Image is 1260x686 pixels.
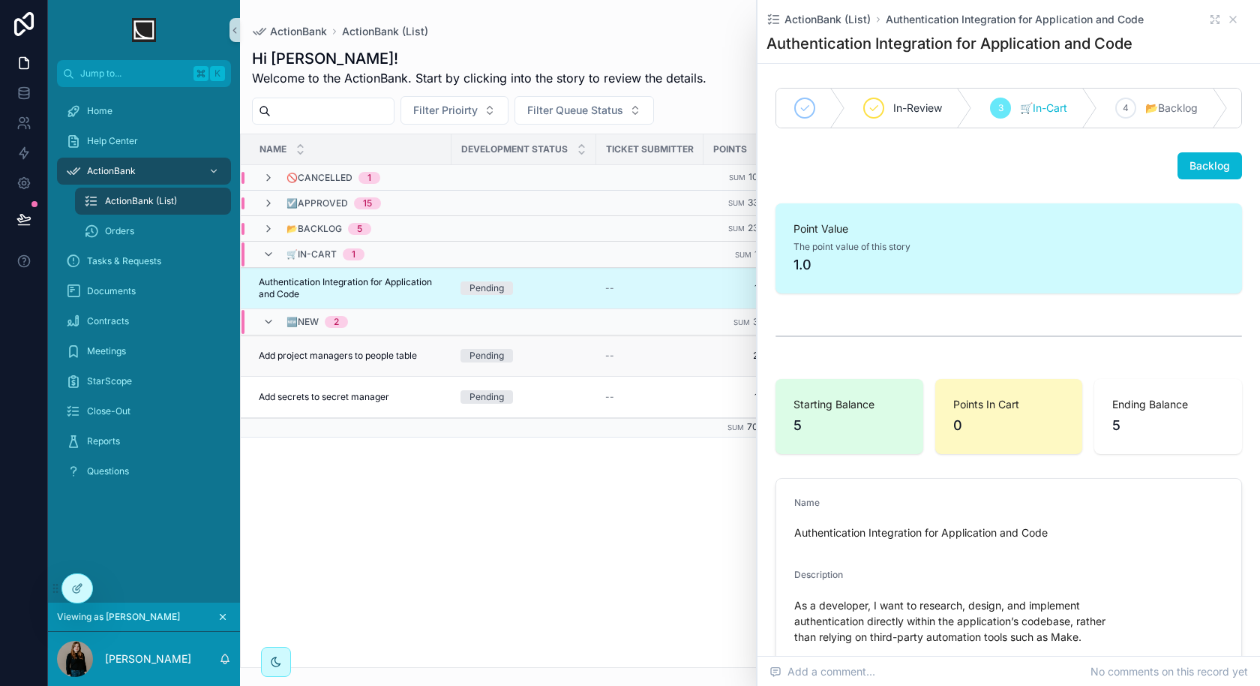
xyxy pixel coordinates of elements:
div: 2 [334,316,339,328]
span: Development Status [461,143,568,155]
button: Select Button [400,96,508,125]
span: 🚫Cancelled [286,172,352,184]
a: Add secrets to secret manager [259,391,442,403]
a: 2.0 [712,350,766,362]
span: Name [259,143,286,155]
small: Sum [728,224,745,233]
span: 5 [1112,415,1224,436]
a: Pending [460,349,587,363]
small: Sum [735,251,751,259]
span: -- [605,350,614,362]
span: 🛒In-Cart [286,248,337,260]
span: Add project managers to people table [259,350,417,362]
span: ActionBank [87,165,136,177]
a: Orders [75,218,231,245]
a: Add project managers to people table [259,350,442,362]
span: Close-Out [87,405,130,417]
a: Questions [57,458,231,485]
span: 33.0 [748,197,766,208]
a: ActionBank [252,24,327,39]
span: Jump to... [80,68,187,80]
div: 1 [367,172,371,184]
span: In-Review [893,101,942,116]
span: 70.0 [747,421,766,432]
span: 📂Backlog [1145,101,1198,116]
span: Points [713,143,747,155]
h1: Authentication Integration for Application and Code [766,33,1132,54]
span: The point value of this story [793,241,910,253]
a: Home [57,98,231,125]
span: Name [794,497,820,508]
span: 🆕New [286,316,319,328]
button: Select Button [514,96,654,125]
p: As a developer, I want to research, design, and implement authentication directly within the appl... [794,597,1223,645]
span: -- [605,282,614,294]
a: Documents [57,278,231,305]
span: 5 [793,415,905,436]
span: ActionBank (List) [342,24,428,39]
span: Welcome to the ActionBank. Start by clicking into the story to review the details. [252,69,706,87]
span: ActionBank (List) [105,195,177,207]
a: Reports [57,428,231,455]
a: ActionBank [57,158,231,185]
span: 1.0 [793,254,1224,275]
span: K [211,68,223,80]
span: 🛒In-Cart [1020,101,1067,116]
span: Add secrets to secret manager [259,391,389,403]
span: Contracts [87,315,129,327]
span: Description [794,569,843,580]
small: Sum [729,173,745,182]
small: Sum [727,423,744,432]
span: Meetings [87,345,126,357]
span: Filter Prioirty [413,103,478,118]
span: Point Value [793,221,1224,236]
a: 1.0 [712,391,766,403]
span: Add a comment... [769,664,875,679]
div: Pending [469,281,504,295]
span: Backlog [1189,158,1230,173]
span: Authentication Integration for Application and Code [886,12,1144,27]
a: -- [605,350,694,362]
span: 10.0 [748,171,766,182]
a: 1.0 [712,282,766,294]
a: Close-Out [57,398,231,425]
span: Orders [105,225,134,237]
span: ActionBank [270,24,327,39]
a: -- [605,391,694,403]
a: ActionBank (List) [766,12,871,27]
span: Reports [87,435,120,447]
span: Help Center [87,135,138,147]
span: StarScope [87,375,132,387]
div: 1 [352,248,355,260]
img: App logo [132,18,156,42]
span: Ending Balance [1112,397,1224,412]
p: [PERSON_NAME] [105,651,191,666]
span: No comments on this record yet [1090,664,1248,679]
a: ActionBank (List) [75,188,231,215]
span: Home [87,105,112,117]
div: scrollable content [48,87,240,504]
a: Help Center [57,128,231,155]
span: Authentication Integration for Application and Code [259,276,442,300]
a: Pending [460,281,587,295]
span: Documents [87,285,136,297]
a: Contracts [57,308,231,335]
span: Ticket Submitter [606,143,694,155]
span: 1.0 [754,248,766,260]
span: Questions [87,465,129,477]
span: 23.0 [748,222,766,233]
a: -- [605,282,694,294]
span: 0 [953,415,1065,436]
div: 5 [357,223,362,235]
div: Pending [469,349,504,363]
small: Sum [728,199,745,207]
span: Points In Cart [953,397,1065,412]
span: Tasks & Requests [87,255,161,267]
button: Jump to...K [57,60,231,87]
a: Tasks & Requests [57,248,231,275]
span: 3.0 [753,316,766,327]
span: -- [605,391,614,403]
span: Starting Balance [793,397,905,412]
